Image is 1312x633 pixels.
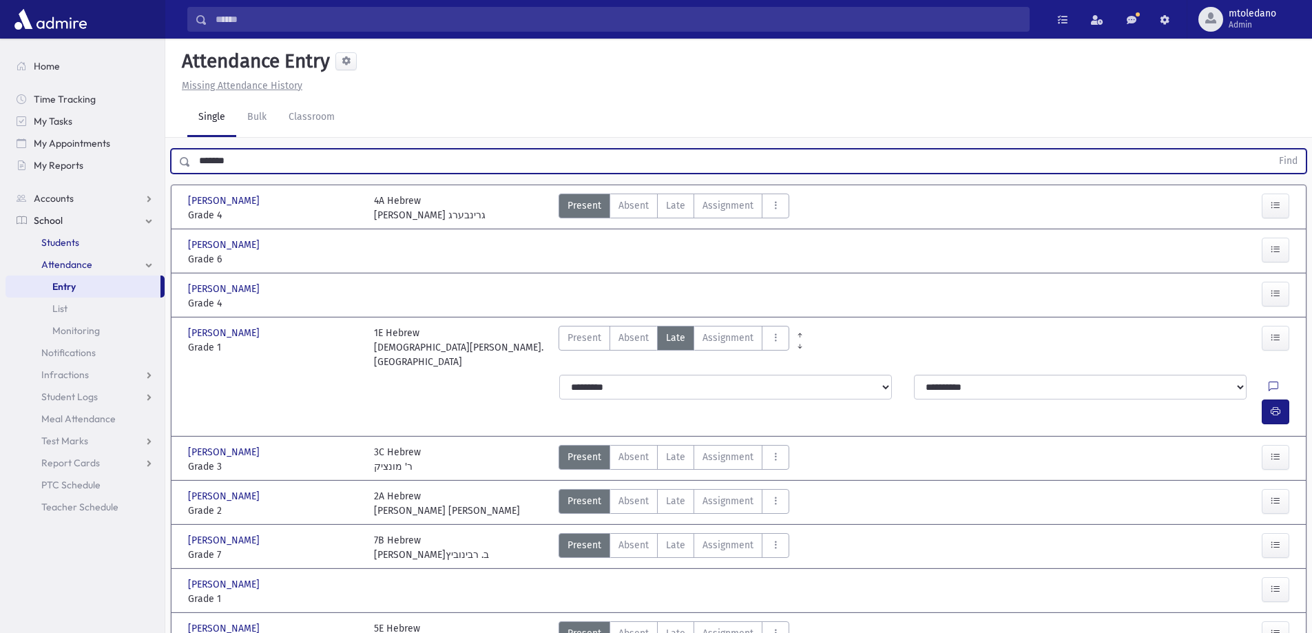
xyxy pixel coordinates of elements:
span: My Reports [34,159,83,172]
span: Grade 3 [188,459,360,474]
span: List [52,302,67,315]
a: Notifications [6,342,165,364]
span: My Tasks [34,115,72,127]
a: Missing Attendance History [176,80,302,92]
a: Home [6,55,165,77]
a: Infractions [6,364,165,386]
span: Grade 4 [188,208,360,222]
a: Report Cards [6,452,165,474]
div: 2A Hebrew [PERSON_NAME] [PERSON_NAME] [374,489,520,518]
span: Entry [52,280,76,293]
a: My Reports [6,154,165,176]
span: Admin [1229,19,1276,30]
span: Grade 6 [188,252,360,267]
a: Student Logs [6,386,165,408]
button: Find [1271,149,1306,173]
span: mtoledano [1229,8,1276,19]
span: Student Logs [41,391,98,403]
span: Absent [618,198,649,213]
a: PTC Schedule [6,474,165,496]
a: Teacher Schedule [6,496,165,518]
span: Present [568,538,601,552]
div: 1E Hebrew [DEMOGRAPHIC_DATA][PERSON_NAME]. [GEOGRAPHIC_DATA] [374,326,546,369]
img: AdmirePro [11,6,90,33]
span: Monitoring [52,324,100,337]
span: Late [666,538,685,552]
span: Teacher Schedule [41,501,118,513]
a: Classroom [278,98,346,137]
a: School [6,209,165,231]
h5: Attendance Entry [176,50,330,73]
a: Single [187,98,236,137]
span: Attendance [41,258,92,271]
a: Attendance [6,253,165,276]
span: Assignment [702,198,753,213]
span: Late [666,331,685,345]
div: 7B Hebrew [PERSON_NAME]ב. רבינוביץ [374,533,489,562]
div: AttTypes [559,489,789,518]
span: Assignment [702,450,753,464]
span: [PERSON_NAME] [188,445,262,459]
span: Present [568,450,601,464]
a: My Appointments [6,132,165,154]
span: Meal Attendance [41,413,116,425]
span: Grade 1 [188,340,360,355]
span: Grade 2 [188,504,360,518]
span: [PERSON_NAME] [188,282,262,296]
span: Present [568,331,601,345]
span: Late [666,494,685,508]
span: Infractions [41,369,89,381]
span: School [34,214,63,227]
span: PTC Schedule [41,479,101,491]
a: Accounts [6,187,165,209]
div: 3C Hebrew ר' מונציק [374,445,421,474]
span: Grade 1 [188,592,360,606]
span: Report Cards [41,457,100,469]
a: Test Marks [6,430,165,452]
span: Present [568,494,601,508]
a: Students [6,231,165,253]
div: AttTypes [559,326,789,369]
a: My Tasks [6,110,165,132]
span: [PERSON_NAME] [188,533,262,548]
span: [PERSON_NAME] [188,326,262,340]
span: Absent [618,494,649,508]
span: Absent [618,331,649,345]
span: [PERSON_NAME] [188,194,262,208]
span: Test Marks [41,435,88,447]
span: My Appointments [34,137,110,149]
span: Home [34,60,60,72]
span: Absent [618,450,649,464]
span: Time Tracking [34,93,96,105]
a: Monitoring [6,320,165,342]
input: Search [207,7,1029,32]
div: AttTypes [559,194,789,222]
span: Present [568,198,601,213]
span: Grade 4 [188,296,360,311]
a: Time Tracking [6,88,165,110]
span: Assignment [702,494,753,508]
a: Bulk [236,98,278,137]
a: Entry [6,276,160,298]
span: [PERSON_NAME] [188,577,262,592]
div: 4A Hebrew [PERSON_NAME] גרינבערג [374,194,486,222]
span: [PERSON_NAME] [188,238,262,252]
span: Accounts [34,192,74,205]
div: AttTypes [559,533,789,562]
span: Notifications [41,346,96,359]
span: Students [41,236,79,249]
span: Absent [618,538,649,552]
u: Missing Attendance History [182,80,302,92]
a: Meal Attendance [6,408,165,430]
span: Assignment [702,331,753,345]
span: Late [666,450,685,464]
a: List [6,298,165,320]
span: Late [666,198,685,213]
span: Assignment [702,538,753,552]
span: [PERSON_NAME] [188,489,262,504]
span: Grade 7 [188,548,360,562]
div: AttTypes [559,445,789,474]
